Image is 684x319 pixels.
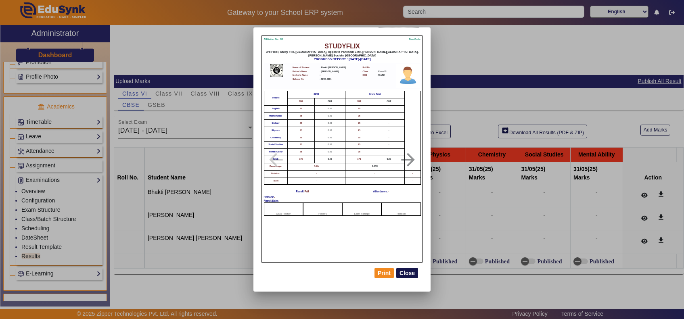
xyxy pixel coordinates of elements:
th: Grand Total [345,91,405,98]
td: Physics [264,127,287,134]
td: 25 [287,113,314,120]
td: 0.00 [373,156,404,163]
td: : Class VI [377,70,392,74]
p: Dise Code: [409,38,421,41]
td: 0.0% [287,163,345,170]
td: 0.00 [314,141,345,148]
th: Subject [264,91,287,105]
th: Father's Name [292,70,319,74]
td: 0.00 [314,134,345,142]
td: 25 [287,134,314,142]
span: Fail [304,190,309,193]
td: Division: [264,170,287,177]
th: OBT [314,98,345,105]
div: Class Teacher [264,202,303,216]
div: Exam Incharge [342,202,381,216]
div: Parent's [303,202,342,216]
th: OBT [373,98,404,105]
img: profile.png [396,64,420,88]
td: - [373,141,404,148]
button: Print [374,268,394,278]
th: Scholar No. [292,77,319,81]
td: - [287,177,345,185]
td: : [DATE] [377,73,392,77]
td: Mathematics [264,113,287,120]
td: 0.00 [314,148,345,156]
td: - [405,170,420,177]
div: Result Date: [264,199,421,202]
td: 25 [287,127,314,134]
td: - [405,177,420,185]
td: 25 [287,120,314,127]
td: : [377,66,392,70]
td: - [345,170,405,177]
td: 25 [287,105,314,113]
mat-icon: arrow_back [256,150,296,170]
td: : [319,73,361,77]
div: Attendance: [373,190,389,193]
td: 175 [287,156,314,163]
th: Roll No. [361,66,377,70]
td: 175 [345,156,373,163]
td: - [373,105,404,113]
th: Class [361,70,377,74]
td: 25 [287,141,314,148]
th: MM [287,98,314,105]
td: Social Studies [264,141,287,148]
td: 25 [345,148,373,156]
td: 25 [345,120,373,127]
div: Principal [381,202,420,216]
h6: 3rd Floor, Study Flix, [GEOGRAPHIC_DATA], opposite Pancham Elite, [PERSON_NAME][GEOGRAPHIC_DATA],... [264,50,421,57]
span: Result: [296,190,304,193]
img: School Logo [265,64,289,77]
td: : Bhakti [PERSON_NAME] [319,66,361,70]
td: Rank: [264,177,287,185]
span: - [278,199,279,202]
td: - [373,148,404,156]
td: - [287,170,345,177]
td: - [345,177,405,185]
td: 25 [287,148,314,156]
td: 0.00 [314,113,345,120]
td: Chemistry [264,134,287,142]
td: English [264,105,287,113]
td: : SF25-0001 [319,77,361,81]
div: Remark: [264,195,421,199]
td: 0.00 [314,120,345,127]
td: 0.00% [345,163,405,170]
td: 0.00 [314,156,345,163]
td: 25 [345,134,373,142]
td: 0.00 [314,105,345,113]
td: 25 [345,105,373,113]
td: 25 [345,141,373,148]
th: Name of Student [292,66,319,70]
th: 31/05 [287,91,345,98]
b: PROGRESS REPORT : [DATE]-[DATE] [314,57,371,61]
td: : [PERSON_NAME] [319,70,361,74]
span: - [274,196,275,198]
td: 0.00 [314,127,345,134]
td: - [373,134,404,142]
td: Biology [264,120,287,127]
p: Affiliation No.: NA [264,38,283,41]
td: - [373,113,404,120]
td: 25 [345,113,373,120]
th: MM [345,98,373,105]
button: Close [396,268,418,278]
td: - [373,120,404,127]
h1: STUDYFLIX [264,43,421,50]
th: Mother's Name [292,73,319,77]
mat-icon: arrow_forward [388,150,428,170]
th: DOB [361,73,377,77]
td: - [373,127,404,134]
td: 25 [345,127,373,134]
